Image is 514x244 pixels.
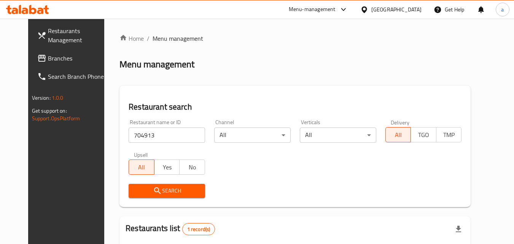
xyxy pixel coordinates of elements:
[31,49,114,67] a: Branches
[391,120,410,125] label: Delivery
[126,223,215,235] h2: Restaurants list
[214,128,291,143] div: All
[31,22,114,49] a: Restaurants Management
[182,223,215,235] div: Total records count
[119,34,471,43] nav: breadcrumb
[48,26,108,45] span: Restaurants Management
[129,101,461,113] h2: Restaurant search
[119,58,194,70] h2: Menu management
[439,129,459,140] span: TMP
[289,5,336,14] div: Menu-management
[300,128,376,143] div: All
[389,129,408,140] span: All
[135,186,199,196] span: Search
[436,127,462,142] button: TMP
[154,159,180,175] button: Yes
[48,54,108,63] span: Branches
[385,127,411,142] button: All
[414,129,433,140] span: TGO
[129,159,154,175] button: All
[183,162,202,173] span: No
[129,128,205,143] input: Search for restaurant name or ID..
[158,162,177,173] span: Yes
[52,93,64,103] span: 1.0.0
[129,184,205,198] button: Search
[411,127,436,142] button: TGO
[32,113,80,123] a: Support.OpsPlatform
[32,93,51,103] span: Version:
[119,34,144,43] a: Home
[147,34,150,43] li: /
[179,159,205,175] button: No
[32,106,67,116] span: Get support on:
[501,5,504,14] span: a
[449,220,468,238] div: Export file
[183,226,215,233] span: 1 record(s)
[31,67,114,86] a: Search Branch Phone
[371,5,422,14] div: [GEOGRAPHIC_DATA]
[134,152,148,157] label: Upsell
[48,72,108,81] span: Search Branch Phone
[153,34,203,43] span: Menu management
[132,162,151,173] span: All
